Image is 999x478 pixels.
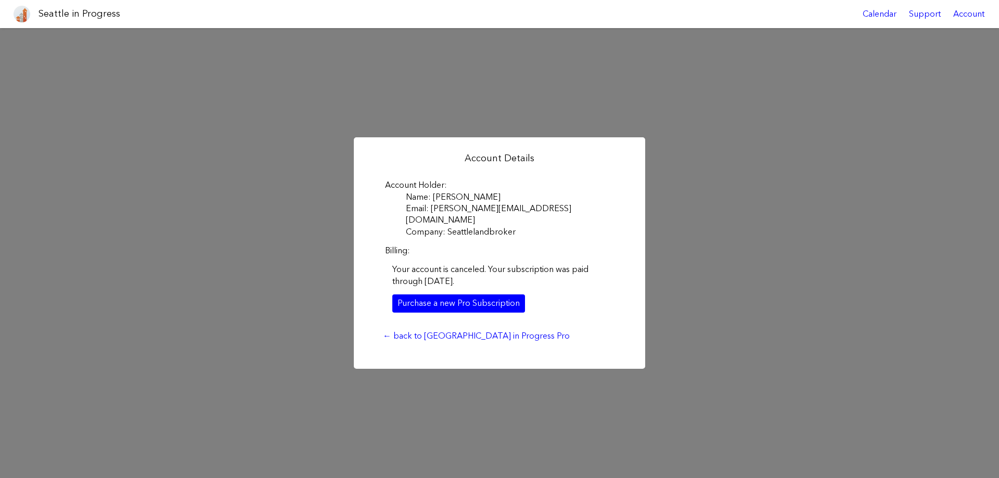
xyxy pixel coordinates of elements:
a: Purchase a new Pro Subscription [392,294,525,312]
dd: Company: Seattlelandbroker [406,226,614,238]
a: ← back to [GEOGRAPHIC_DATA] in Progress Pro [378,327,575,345]
img: favicon-96x96.png [14,6,30,22]
h2: Account Details [378,152,621,165]
dd: Email: [PERSON_NAME][EMAIL_ADDRESS][DOMAIN_NAME] [406,203,614,226]
h1: Seattle in Progress [39,7,120,20]
dt: Billing [385,245,614,256]
dd: Name: [PERSON_NAME] [406,191,614,203]
dt: Account Holder [385,179,614,191]
p: Your account is canceled. Your subscription was paid through [DATE]. [392,264,607,287]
